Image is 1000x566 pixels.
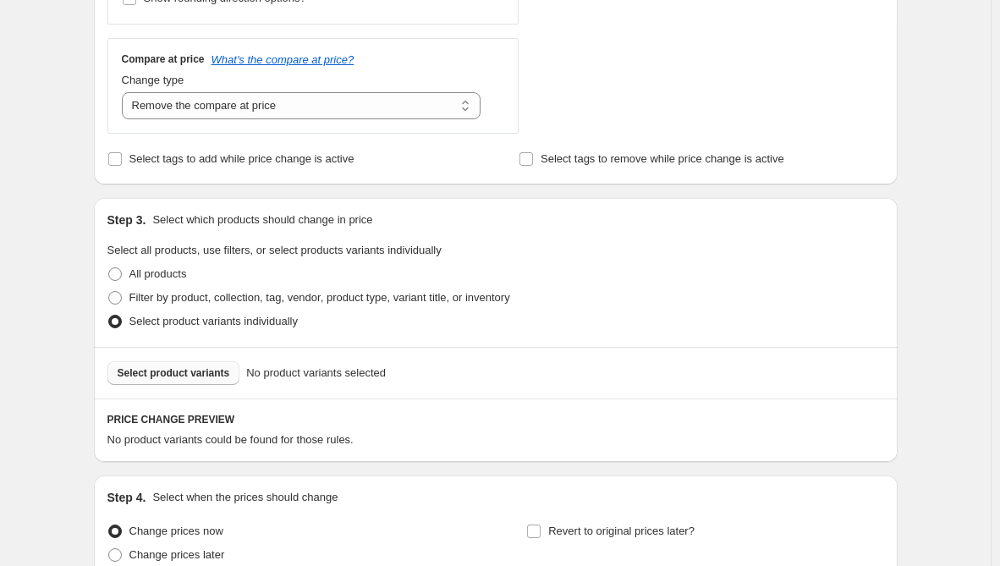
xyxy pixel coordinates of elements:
[129,267,187,280] span: All products
[129,152,354,165] span: Select tags to add while price change is active
[129,525,223,537] span: Change prices now
[152,489,338,506] p: Select when the prices should change
[122,74,184,86] span: Change type
[118,366,230,380] span: Select product variants
[107,433,354,446] span: No product variants could be found for those rules.
[129,548,225,561] span: Change prices later
[548,525,695,537] span: Revert to original prices later?
[107,244,442,256] span: Select all products, use filters, or select products variants individually
[122,52,205,66] h3: Compare at price
[107,212,146,228] h2: Step 3.
[212,53,354,66] button: What's the compare at price?
[107,413,884,426] h6: PRICE CHANGE PREVIEW
[246,365,386,382] span: No product variants selected
[541,152,784,165] span: Select tags to remove while price change is active
[152,212,372,228] p: Select which products should change in price
[129,291,510,304] span: Filter by product, collection, tag, vendor, product type, variant title, or inventory
[107,489,146,506] h2: Step 4.
[129,315,298,327] span: Select product variants individually
[107,361,240,385] button: Select product variants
